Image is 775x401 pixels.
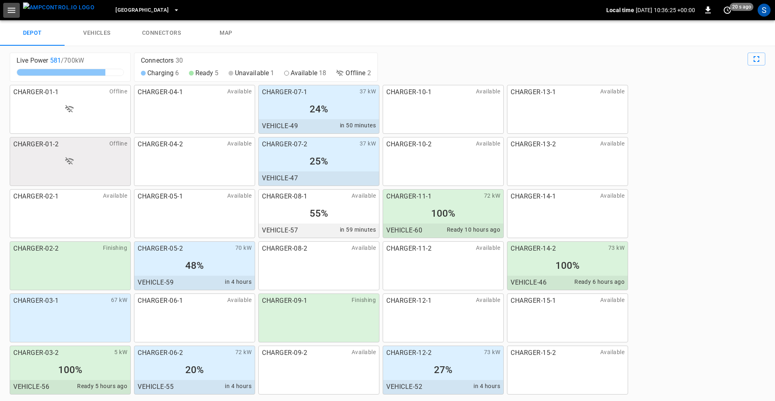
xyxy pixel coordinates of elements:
span: 581 [50,57,61,64]
a: CHARGER-08-1Available55%VEHICLE-57in 59 minutes [258,189,379,238]
span: Available [476,87,500,98]
span: CHARGER-02-2 [13,243,59,254]
span: 72 kW [484,191,500,202]
span: VEHICLE-60 [386,225,422,236]
span: CHARGER-07-2 [262,139,307,150]
span: CHARGER-10-2 [386,139,431,150]
span: CHARGER-11-2 [386,243,431,254]
span: CHARGER-03-2 [13,348,59,359]
span: 30 [176,57,183,64]
span: in 50 minutes [340,121,376,132]
span: VEHICLE-46 [511,277,547,288]
span: in 59 minutes [340,225,376,236]
span: CHARGER-04-2 [138,139,183,150]
div: 25% [259,154,379,169]
a: CHARGER-05-270 kW48%VEHICLE-59in 4 hours [134,241,255,290]
span: Available [600,348,624,359]
span: Charging [147,69,179,78]
span: CHARGER-02-1 [13,191,59,202]
button: Full Screen [748,53,765,65]
span: CHARGER-15-2 [511,348,556,359]
a: CHARGER-09-2Available [258,346,379,395]
div: 100% [383,206,503,221]
a: CHARGER-12-1Available [383,293,504,342]
span: Available [227,87,251,98]
span: CHARGER-12-2 [386,348,431,359]
div: profile-icon [758,4,771,17]
span: CHARGER-05-1 [138,191,183,202]
a: CHARGER-02-2Finishing [10,241,131,290]
a: CHARGER-02-1Available [10,189,131,238]
span: Available [600,139,624,150]
a: CHARGER-11-172 kW100%VEHICLE-60Ready 10 hours ago [383,189,504,238]
span: VEHICLE-47 [262,173,298,184]
div: 48% [134,258,255,273]
span: CHARGER-09-1 [262,295,307,306]
span: CHARGER-13-2 [511,139,556,150]
img: ampcontrol.io logo [23,2,94,13]
span: Available [352,348,376,359]
span: VEHICLE-56 [13,382,49,393]
span: 67 kW [111,295,127,306]
span: VEHICLE-52 [386,382,422,393]
span: Finishing [103,243,127,254]
a: CHARGER-06-1Available [134,293,255,342]
div: Connectors [141,56,371,65]
span: Available [476,139,500,150]
span: VEHICLE-49 [262,121,298,132]
span: Available [227,139,251,150]
a: CHARGER-01-2Offline [10,137,131,186]
p: Local time [606,6,634,14]
span: CHARGER-05-2 [138,243,183,254]
button: set refresh interval [721,4,734,17]
span: Available [600,87,624,98]
p: [DATE] 10:36:25 +00:00 [636,6,695,14]
a: CHARGER-15-1Available [507,293,628,342]
span: Available [227,191,251,202]
span: Available [352,243,376,254]
span: CHARGER-06-2 [138,348,183,359]
a: CHARGER-10-1Available [383,85,504,134]
span: 70 kW [235,243,251,254]
span: CHARGER-09-2 [262,348,307,359]
a: CHARGER-11-2Available [383,241,504,290]
span: CHARGER-08-1 [262,191,307,202]
span: Ready 10 hours ago [447,225,500,236]
span: [GEOGRAPHIC_DATA] [115,6,169,15]
a: CHARGER-13-1Available [507,85,628,134]
div: 20% [134,362,255,378]
button: [GEOGRAPHIC_DATA] [112,2,182,18]
span: 37 kW [360,87,376,98]
span: 2 [367,69,371,77]
span: CHARGER-03-1 [13,295,59,306]
a: CHARGER-14-1Available [507,189,628,238]
span: Offline [346,69,371,78]
span: Unavailable [235,69,274,78]
span: in 4 hours [473,382,500,393]
span: 73 kW [608,243,624,254]
div: 24% [259,101,379,117]
a: CHARGER-10-2Available [383,137,504,186]
span: Available [476,243,500,254]
span: VEHICLE-55 [138,382,174,393]
span: CHARGER-01-2 [13,139,59,150]
a: CHARGER-15-2Available [507,346,628,395]
span: CHARGER-13-1 [511,87,556,98]
span: VEHICLE-59 [138,277,174,288]
span: VEHICLE-57 [262,225,298,236]
a: CHARGER-06-272 kW20%VEHICLE-55in 4 hours [134,346,255,395]
span: CHARGER-04-1 [138,87,183,98]
span: in 4 hours [225,382,251,393]
span: Available [600,191,624,202]
div: 27% [383,362,503,378]
div: 100% [507,258,628,273]
a: CHARGER-04-2Available [134,137,255,186]
span: 37 kW [360,139,376,150]
span: CHARGER-15-1 [511,295,556,306]
span: / 700 kW [61,57,84,64]
span: CHARGER-01-1 [13,87,59,98]
span: Available [352,191,376,202]
div: Live Power [17,56,124,65]
span: 73 kW [484,348,500,359]
a: CHARGER-14-273 kW100%VEHICLE-46Ready 6 hours ago [507,241,628,290]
